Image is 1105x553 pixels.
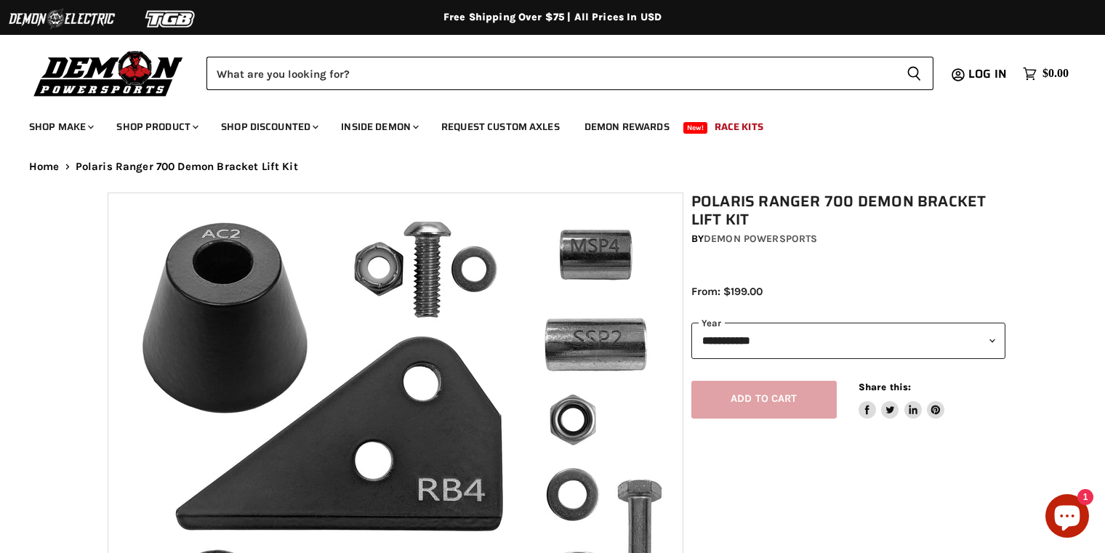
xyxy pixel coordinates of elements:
aside: Share this: [859,381,945,419]
a: Demon Rewards [574,112,680,142]
a: Shop Product [105,112,207,142]
a: Log in [962,68,1016,81]
span: Log in [968,65,1007,83]
form: Product [206,57,933,90]
a: Demon Powersports [704,233,817,245]
button: Search [895,57,933,90]
inbox-online-store-chat: Shopify online store chat [1041,494,1093,541]
a: Race Kits [704,112,774,142]
a: Shop Make [18,112,103,142]
select: year [691,323,1005,358]
span: Share this: [859,382,911,392]
h1: Polaris Ranger 700 Demon Bracket Lift Kit [691,193,1005,229]
div: by [691,231,1005,247]
a: Shop Discounted [210,112,327,142]
span: From: $199.00 [691,285,763,298]
span: Polaris Ranger 700 Demon Bracket Lift Kit [76,161,298,173]
a: $0.00 [1016,63,1076,84]
img: Demon Powersports [29,47,188,99]
ul: Main menu [18,106,1065,142]
img: TGB Logo 2 [116,5,225,33]
span: New! [683,122,708,134]
span: $0.00 [1042,67,1069,81]
img: Demon Electric Logo 2 [7,5,116,33]
a: Inside Demon [330,112,427,142]
a: Home [29,161,60,173]
a: Request Custom Axles [430,112,571,142]
input: Search [206,57,895,90]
